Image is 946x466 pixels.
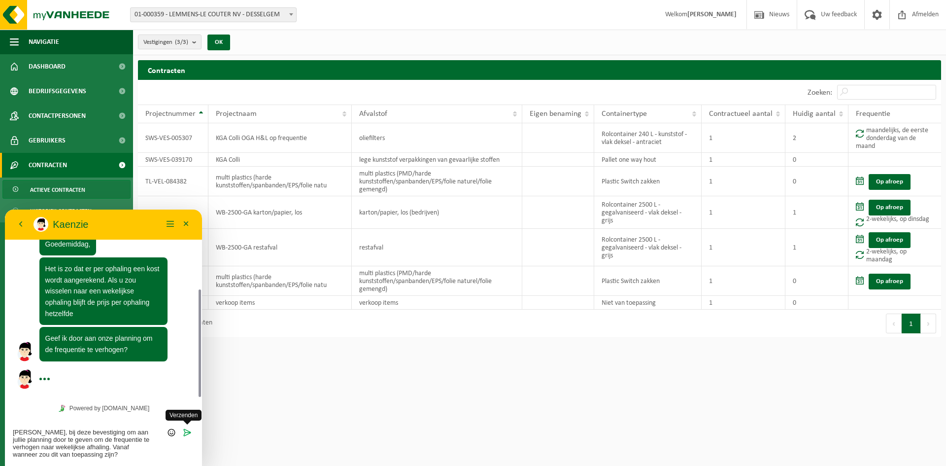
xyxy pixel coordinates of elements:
[702,196,785,229] td: 1
[208,167,352,196] td: multi plastics (harde kunststoffen/spanbanden/EPS/folie natu
[29,128,66,153] span: Gebruikers
[793,110,836,118] span: Huidig aantal
[161,200,197,211] span: Verzenden
[687,11,737,18] strong: [PERSON_NAME]
[208,123,352,153] td: KGA Colli OGA H&L op frequentie
[594,123,702,153] td: Rolcontainer 240 L - kunststof - vlak deksel - antraciet
[352,196,522,229] td: karton/papier, los (bedrijven)
[138,167,208,196] td: TL-VEL-084382
[352,296,522,310] td: verkoop items
[30,180,85,199] span: Actieve contracten
[869,200,911,215] a: Op afroep
[785,123,848,153] td: 2
[848,196,941,229] td: 2-wekelijks, op dinsdag
[138,60,941,79] h2: Contracten
[138,196,208,229] td: TL-VEL-088374
[886,314,902,333] button: Previous
[808,89,832,97] label: Zoeken:
[138,123,208,153] td: SWS-VES-005307
[848,229,941,266] td: 2-wekelijks, op maandag
[785,296,848,310] td: 0
[702,296,785,310] td: 1
[143,35,188,50] span: Vestigingen
[594,296,702,310] td: Niet van toepassing
[2,180,131,199] a: Actieve contracten
[208,296,352,310] td: verkoop items
[594,196,702,229] td: Rolcontainer 2500 L - gegalvaniseerd - vlak deksel - grijs
[594,266,702,296] td: Plastic Switch zakken
[130,7,297,22] span: 01-000359 - LEMMENS-LE COUTER NV - DESSELGEM
[709,110,773,118] span: Contractueel aantal
[921,314,936,333] button: Next
[29,104,86,128] span: Contactpersonen
[702,266,785,296] td: 1
[207,35,230,50] button: OK
[352,266,522,296] td: multi plastics (PMD/harde kunststoffen/spanbanden/EPS/folie naturel/folie gemengd)
[352,153,522,167] td: lege kunststof verpakkingen van gevaarlijke stoffen
[30,202,92,220] span: Historiek contracten
[216,110,257,118] span: Projectnaam
[352,167,522,196] td: multi plastics (PMD/harde kunststoffen/spanbanden/EPS/folie naturel/folie gemengd)
[352,123,522,153] td: oliefilters
[359,110,387,118] span: Afvalstof
[902,314,921,333] button: 1
[869,274,911,289] a: Op afroep
[29,30,59,54] span: Navigatie
[29,54,66,79] span: Dashboard
[208,266,352,296] td: multi plastics (harde kunststoffen/spanbanden/EPS/folie natu
[856,110,890,118] span: Frequentie
[785,196,848,229] td: 1
[869,232,911,248] a: Op afroep
[869,174,911,190] a: Op afroep
[131,8,296,22] span: 01-000359 - LEMMENS-LE COUTER NV - DESSELGEM
[702,153,785,167] td: 1
[29,153,67,178] span: Contracten
[785,167,848,196] td: 0
[175,39,188,45] count: (3/3)
[702,167,785,196] td: 1
[175,218,189,228] button: Verzenden
[208,229,352,266] td: WB-2500-GA restafval
[145,110,196,118] span: Projectnummer
[208,153,352,167] td: KGA Colli
[785,229,848,266] td: 1
[594,167,702,196] td: Plastic Switch zakken
[138,35,202,49] button: Vestigingen(3/3)
[159,218,173,228] div: Group of buttons
[594,153,702,167] td: Pallet one way hout
[702,229,785,266] td: 1
[848,123,941,153] td: maandelijks, de eerste donderdag van de maand
[785,266,848,296] td: 0
[352,229,522,266] td: restafval
[208,196,352,229] td: WB-2500-GA karton/papier, los
[138,153,208,167] td: SWS-VES-039170
[29,79,86,104] span: Bedrijfsgegevens
[2,201,131,220] a: Historiek contracten
[594,229,702,266] td: Rolcontainer 2500 L - gegalvaniseerd - vlak deksel - grijs
[159,218,173,228] button: Emoji invoeren
[785,153,848,167] td: 0
[702,123,785,153] td: 1
[530,110,581,118] span: Eigen benaming
[5,210,202,466] iframe: chat widget
[602,110,647,118] span: Containertype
